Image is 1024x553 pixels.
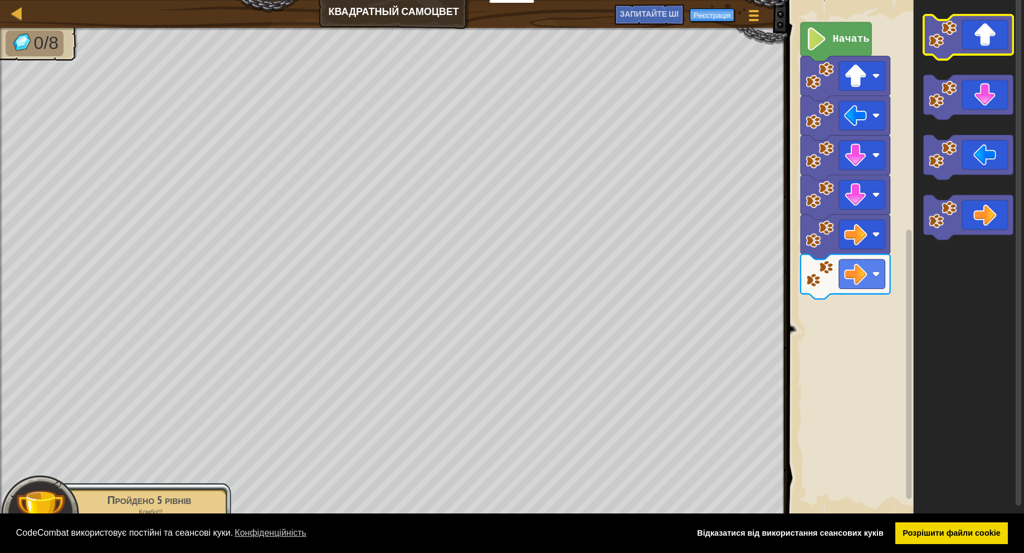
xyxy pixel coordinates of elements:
[34,33,58,53] font: 0/8
[697,528,884,537] font: Відказатися від використання сеансових куків
[694,10,730,20] font: Реєстрація
[16,528,233,537] font: CodeCombat використовує постійні та сеансові куки.
[615,4,685,25] button: Запитайте ШІ
[233,525,308,541] a: дізнатися більше про файли cookie
[15,489,66,540] img: trophy.png
[833,33,870,45] text: Начать
[139,508,162,515] font: Комбо!!!
[108,492,192,507] font: Пройдено 5 рівнів
[620,8,679,19] font: Запитайте ШІ
[690,522,891,545] a: заборонити файли cookie
[235,528,306,537] font: Конфіденційність
[740,4,768,31] button: Показати меню ігор
[690,8,734,22] button: Реєстрація
[903,528,1001,537] font: Розрішити файли cookie
[6,31,64,56] li: Соберите драгоценные камни.
[895,522,1008,545] a: дозволити файли cookie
